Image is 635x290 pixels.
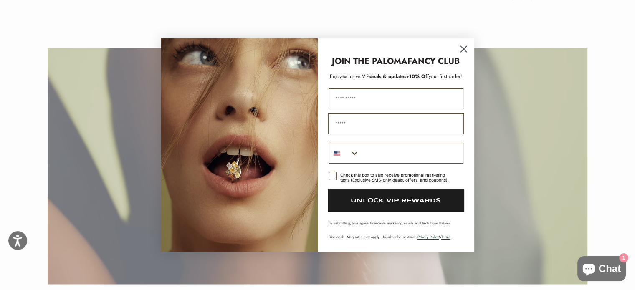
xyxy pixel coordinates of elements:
a: Terms [441,234,450,240]
span: Enjoy [330,73,342,80]
img: Loading... [161,38,318,252]
span: 10% Off [409,73,429,80]
a: Privacy Policy [417,234,439,240]
span: exclusive VIP [342,73,369,80]
input: First Name [329,88,463,109]
input: Email [328,113,464,134]
button: Close dialog [456,42,471,56]
span: + your first order! [406,73,462,80]
button: Search Countries [329,143,359,163]
span: & . [417,234,452,240]
p: By submitting, you agree to receive marketing emails and texts from Paloma Diamonds. Msg rates ma... [329,220,463,240]
div: Check this box to also receive promotional marketing texts (Exclusive SMS-only deals, offers, and... [340,172,453,182]
img: United States [334,150,340,156]
button: UNLOCK VIP REWARDS [328,189,464,212]
span: deals & updates [342,73,406,80]
strong: JOIN THE PALOMA [332,55,407,67]
strong: FANCY CLUB [407,55,460,67]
